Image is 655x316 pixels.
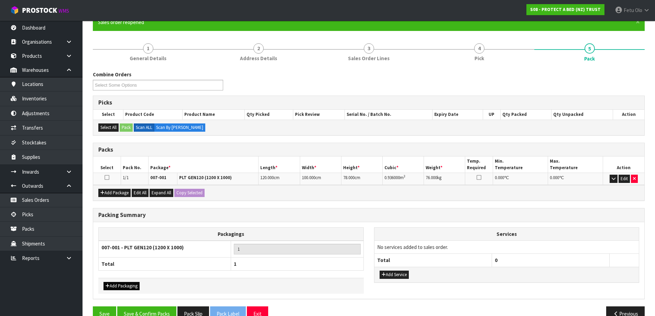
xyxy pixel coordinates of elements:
th: Action [613,110,644,119]
span: 4 [474,43,484,54]
button: Expand All [150,189,173,197]
span: × [636,17,640,26]
span: 1/1 [123,175,129,181]
button: Pack [120,123,133,132]
th: Qty Packed [500,110,551,119]
span: General Details [130,55,166,62]
span: Olo [635,7,642,13]
h3: Packs [98,146,639,153]
span: Sales Order Lines [348,55,390,62]
span: Sales order reopened [98,19,144,25]
button: Add Service [380,271,409,279]
button: Select All [98,123,119,132]
button: Copy Selected [174,189,205,197]
td: cm [341,173,382,185]
span: Pick [474,55,484,62]
th: Min. Temperature [493,156,548,173]
th: Services [374,228,639,241]
th: Serial No. / Batch No. [345,110,433,119]
th: Height [341,156,382,173]
label: Scan ALL [134,123,154,132]
span: 0 [495,257,498,263]
button: Edit All [132,189,149,197]
h3: Packing Summary [98,212,639,218]
th: Qty Unpacked [551,110,613,119]
span: 3 [364,43,374,54]
th: Packagings [99,227,364,241]
th: Cubic [383,156,424,173]
span: Expand All [152,190,171,196]
span: 2 [253,43,264,54]
span: 0.000 [495,175,504,181]
td: m [383,173,424,185]
th: Action [603,156,644,173]
th: Width [300,156,341,173]
label: Scan By [PERSON_NAME] [154,123,205,132]
th: Product Code [123,110,183,119]
strong: 007-001 [150,175,166,181]
th: Total [99,257,231,270]
span: 0.000 [550,175,559,181]
td: No services added to sales order. [374,240,639,253]
td: ℃ [548,173,603,185]
th: UP [483,110,500,119]
span: 120.000 [260,175,274,181]
th: Pick Review [293,110,345,119]
td: ℃ [493,173,548,185]
span: Fetu [624,7,634,13]
span: 100.000 [302,175,315,181]
td: cm [259,173,300,185]
td: cm [300,173,341,185]
span: 5 [585,43,595,54]
strong: S08 - PROTECT A BED (NZ) TRUST [530,7,601,12]
strong: 007-001 - PLT GEN120 (1200 X 1000) [101,244,184,251]
th: Expiry Date [433,110,483,119]
th: Qty Picked [245,110,293,119]
button: Edit [619,175,630,183]
label: Combine Orders [93,71,131,78]
span: Address Details [240,55,277,62]
sup: 3 [404,174,405,178]
small: WMS [58,8,69,14]
button: Add Package [98,189,131,197]
h3: Picks [98,99,639,106]
th: Pack No. [121,156,148,173]
th: Weight [424,156,465,173]
span: Pack [584,55,595,62]
th: Max. Temperature [548,156,603,173]
th: Package [148,156,259,173]
th: Total [374,254,492,267]
th: Temp. Required [465,156,493,173]
td: kg [424,173,465,185]
a: S08 - PROTECT A BED (NZ) TRUST [526,4,604,15]
th: Select [93,110,123,119]
th: Product Name [183,110,245,119]
span: 0.936000 [384,175,400,181]
th: Length [259,156,300,173]
img: cube-alt.png [10,6,19,14]
span: 1 [143,43,153,54]
strong: PLT GEN120 (1200 X 1000) [179,175,232,181]
span: 78.000 [343,175,354,181]
span: ProStock [22,6,57,15]
span: 76.000 [426,175,437,181]
span: 1 [234,261,237,267]
button: Add Packaging [103,282,140,290]
th: Select [93,156,121,173]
